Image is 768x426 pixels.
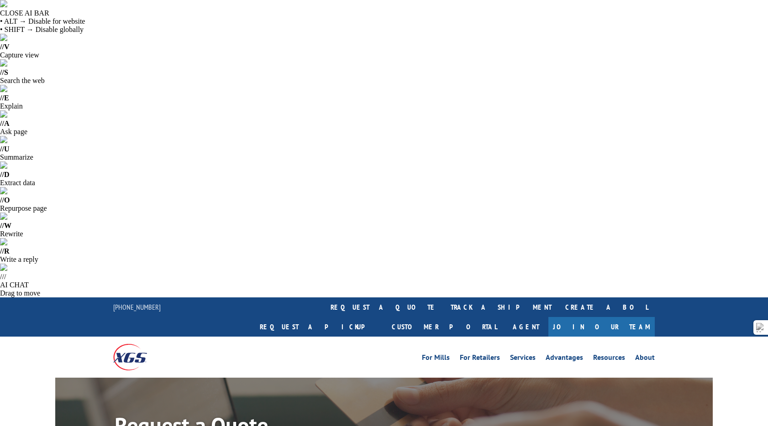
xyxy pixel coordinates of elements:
a: Agent [504,317,548,337]
a: Services [510,354,536,364]
a: [PHONE_NUMBER] [113,302,161,312]
a: Advantages [546,354,583,364]
a: For Retailers [460,354,500,364]
a: Create a BOL [558,297,655,317]
a: For Mills [422,354,450,364]
a: request a quote [324,297,444,317]
a: About [635,354,655,364]
a: track a shipment [444,297,558,317]
a: Join Our Team [548,317,655,337]
a: Request a pickup [253,317,385,337]
a: Customer Portal [385,317,504,337]
a: Resources [593,354,625,364]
